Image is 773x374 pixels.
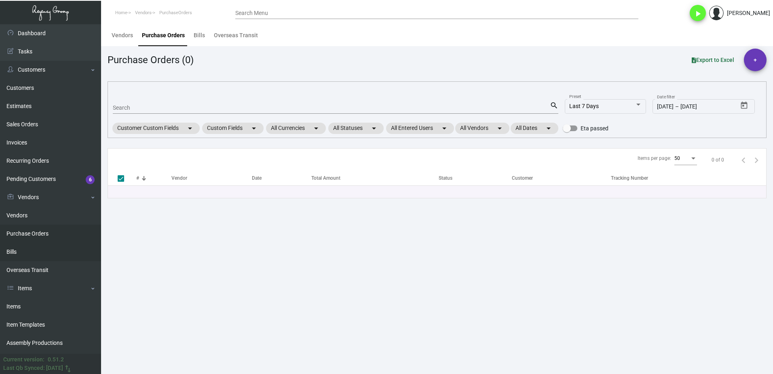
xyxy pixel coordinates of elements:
span: + [754,49,757,71]
mat-icon: arrow_drop_down [495,123,505,133]
mat-select: Items per page: [674,156,697,161]
div: Bills [194,31,205,40]
button: Previous page [737,153,750,166]
i: play_arrow [693,9,703,19]
mat-chip: Custom Fields [202,123,264,134]
div: Status [439,174,512,182]
mat-icon: arrow_drop_down [369,123,379,133]
mat-icon: arrow_drop_down [249,123,259,133]
div: Status [439,174,452,182]
mat-chip: All Currencies [266,123,326,134]
div: Date [252,174,311,182]
div: Date [252,174,262,182]
div: Customer [512,174,611,182]
input: End date [680,104,719,110]
button: play_arrow [690,5,706,21]
div: Vendors [112,31,133,40]
span: Export to Excel [692,57,734,63]
div: Vendor [171,174,252,182]
mat-icon: search [550,101,558,110]
div: 0.51.2 [48,355,64,364]
span: PurchaseOrders [159,10,192,15]
mat-icon: arrow_drop_down [544,123,553,133]
input: Start date [657,104,674,110]
div: Purchase Orders [142,31,185,40]
div: Total Amount [311,174,438,182]
img: admin@bootstrapmaster.com [709,6,724,20]
mat-chip: All Entered Users [386,123,454,134]
div: Customer [512,174,533,182]
div: [PERSON_NAME] [727,9,770,17]
mat-chip: All Statuses [328,123,384,134]
mat-chip: Customer Custom Fields [112,123,200,134]
mat-chip: All Vendors [455,123,509,134]
span: Eta passed [581,123,608,133]
mat-icon: arrow_drop_down [311,123,321,133]
span: 50 [674,155,680,161]
div: Overseas Transit [214,31,258,40]
span: Home [115,10,127,15]
button: + [744,49,767,71]
div: Last Qb Synced: [DATE] [3,364,63,372]
span: Vendors [135,10,152,15]
div: Total Amount [311,174,340,182]
div: Items per page: [638,155,671,162]
span: Last 7 Days [569,103,599,109]
div: 0 of 0 [712,156,724,164]
span: – [675,104,679,110]
button: Export to Excel [685,53,741,67]
div: Purchase Orders (0) [108,53,194,67]
button: Next page [750,153,763,166]
div: Current version: [3,355,44,364]
div: Vendor [171,174,187,182]
div: # [136,174,139,182]
button: Open calendar [738,99,751,112]
mat-icon: arrow_drop_down [439,123,449,133]
div: # [136,174,171,182]
mat-icon: arrow_drop_down [185,123,195,133]
div: Tracking Number [611,174,766,182]
div: Tracking Number [611,174,648,182]
mat-chip: All Dates [511,123,558,134]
